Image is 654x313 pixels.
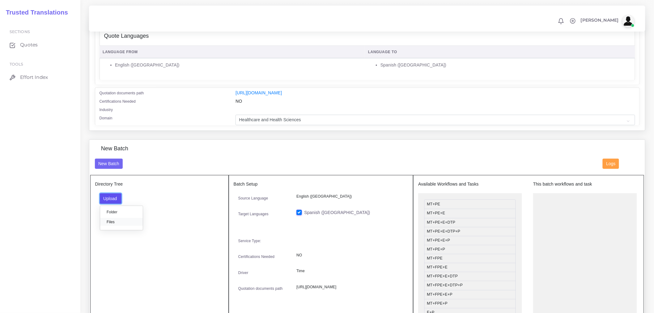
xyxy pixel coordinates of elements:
[238,254,275,259] label: Certifications Needed
[424,263,516,272] li: MT+FPE+E
[424,245,516,254] li: MT+PE+P
[603,159,619,169] button: Logs
[231,98,639,106] div: NO
[20,74,48,81] span: Effort Index
[380,62,632,68] li: Spanish ([GEOGRAPHIC_DATA])
[236,90,282,95] a: [URL][DOMAIN_NAME]
[424,281,516,290] li: MT+FPE+E+DTP+P
[424,236,516,245] li: MT+PE+E+P
[296,193,404,200] p: English ([GEOGRAPHIC_DATA])
[365,46,635,58] th: Language To
[5,71,76,84] a: Effort Index
[100,107,113,113] label: Industry
[296,268,404,274] p: Time
[115,62,362,68] li: English ([GEOGRAPHIC_DATA])
[100,115,113,121] label: Domain
[238,238,261,244] label: Service Type:
[238,270,248,276] label: Driver
[101,145,128,152] h4: New Batch
[100,46,365,58] th: Language From
[424,290,516,299] li: MT+FPE+E+P
[296,252,404,259] p: NO
[95,161,123,166] a: New Batch
[238,286,283,291] label: Quotation documents path
[418,182,522,187] h5: Available Workflows and Tasks
[606,161,616,166] span: Logs
[10,62,23,66] span: Tools
[304,209,370,216] label: Spanish ([GEOGRAPHIC_DATA])
[20,41,38,48] span: Quotes
[296,284,404,290] p: [URL][DOMAIN_NAME]
[100,99,136,104] label: Certifications Needed
[578,15,637,27] a: [PERSON_NAME]avatar
[100,206,143,230] div: Upload
[95,182,224,187] h5: Directory Tree
[100,208,143,216] label: Folder
[2,9,68,16] h2: Trusted Translations
[238,195,268,201] label: Source Language
[2,7,68,18] a: Trusted Translations
[424,299,516,308] li: MT+FPE+P
[424,254,516,263] li: MT+FPE
[424,199,516,209] li: MT+PE
[100,218,143,226] label: Files
[424,209,516,218] li: MT+PE+E
[238,211,269,217] label: Target Languages
[100,193,122,204] button: Upload
[5,38,76,51] a: Quotes
[622,15,635,27] img: avatar
[424,218,516,227] li: MT+PE+E+DTP
[104,33,149,40] h4: Quote Languages
[533,182,637,187] h5: This batch workflows and task
[234,182,409,187] h5: Batch Setup
[10,29,30,34] span: Sections
[424,272,516,281] li: MT+FPE+E+DTP
[424,227,516,236] li: MT+PE+E+DTP+P
[100,90,144,96] label: Quotation documents path
[581,18,619,22] span: [PERSON_NAME]
[95,159,123,169] button: New Batch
